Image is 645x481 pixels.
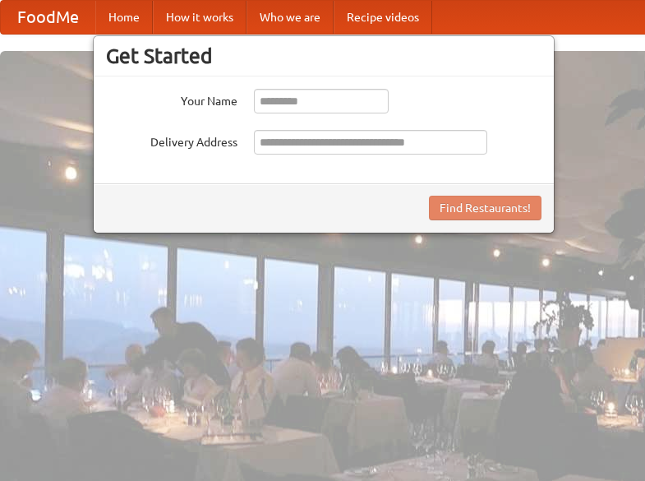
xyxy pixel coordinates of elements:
[106,89,237,109] label: Your Name
[95,1,153,34] a: Home
[429,196,541,220] button: Find Restaurants!
[106,44,541,68] h3: Get Started
[334,1,432,34] a: Recipe videos
[153,1,246,34] a: How it works
[1,1,95,34] a: FoodMe
[106,130,237,150] label: Delivery Address
[246,1,334,34] a: Who we are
